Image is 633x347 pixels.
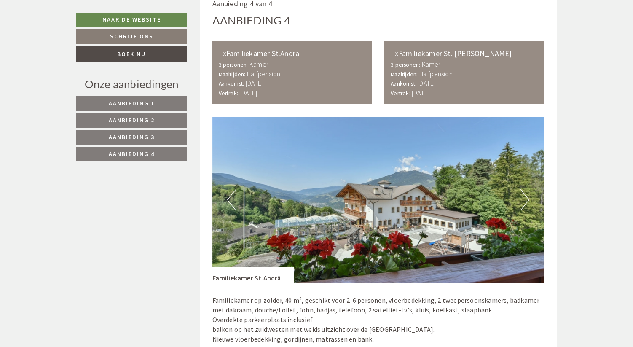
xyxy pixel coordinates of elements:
button: Vorig [227,189,236,210]
font: [DATE] [418,79,435,87]
font: Geachte heer [PERSON_NAME], hartelijk dank voor uw aanvraag en vooral voor uw hernieuwde interess... [13,73,210,159]
font: Aanbieding 1 [109,100,155,107]
font: Versturen [283,226,319,233]
button: Volgende [520,189,529,210]
font: 10:40 [200,159,209,164]
font: Naar de website [102,16,161,23]
font: Overdekte parkeerplaats inclusief [212,315,313,324]
font: [DATE] [412,89,429,97]
button: Versturen [270,221,332,237]
a: Schrijf ons [76,29,187,44]
font: 3 personen: [391,61,420,68]
img: afbeelding [212,117,544,283]
font: Vertrek: [391,90,410,97]
font: Familiekamer op zolder, 40 m², geschikt voor 2-6 personen, vloerbedekking, 2 tweepersoonskamers, ... [212,296,540,314]
font: Halfpension [247,70,280,78]
font: 1x [391,48,398,58]
font: 1x [219,48,226,58]
font: Maandag [151,5,181,13]
font: 10:27 [309,54,319,59]
font: Familiekamer St. [PERSON_NAME] [399,48,512,58]
font: Kamer [422,60,441,68]
font: Onze aanbiedingen [85,77,178,91]
font: Maaltijden: [391,71,418,78]
font: Aankomst: [219,80,244,87]
a: Naar de website [76,13,187,27]
font: Schrijf ons [110,32,153,40]
font: [GEOGRAPHIC_DATA] [13,66,58,72]
font: Familiekamer St.Andrä [226,48,299,58]
font: Aanbieding 2 [109,116,155,124]
font: [DATE] [239,89,257,97]
font: balkon op het zuidwesten met weids uitzicht over de [GEOGRAPHIC_DATA]. [212,325,435,334]
font: 3 personen: [219,61,248,68]
font: Halfpension [419,70,453,78]
font: Aanbieding 4 [212,13,290,27]
font: Boek nu [117,50,146,58]
font: Aankomst: [391,80,416,87]
font: Kamer [249,60,268,68]
font: Aanbieding 3 [109,133,155,141]
font: Familiekamer St.Andrä [212,274,281,282]
font: Vertrek: [219,90,239,97]
font: Aanbieding 4 [109,150,155,158]
font: Maaltijden: [219,71,246,78]
font: [DATE] [246,79,263,87]
font: Nieuwe vloerbedekking, gordijnen, matrassen en bank. [212,335,374,343]
a: Boek nu [76,46,187,62]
